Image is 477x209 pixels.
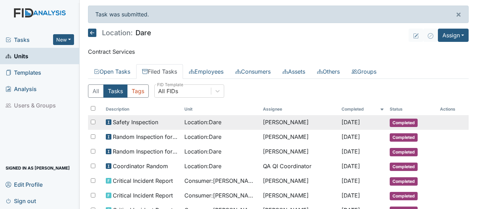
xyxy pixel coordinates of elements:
a: Employees [183,64,229,79]
span: Safety Inspection [113,118,158,126]
span: [DATE] [342,163,360,170]
th: Assignee [260,103,339,115]
span: Templates [6,67,41,78]
span: Consumer : [PERSON_NAME] [184,177,257,185]
div: Type filter [88,84,149,98]
button: All [88,84,104,98]
button: Tasks [103,84,127,98]
span: Edit Profile [6,179,43,190]
p: Contract Services [88,47,469,56]
td: [PERSON_NAME] [260,130,339,144]
span: Sign out [6,195,36,206]
span: [DATE] [342,119,360,126]
span: Signed in as [PERSON_NAME] [6,163,70,173]
a: Assets [277,64,311,79]
td: QA QI Coordinator [260,159,339,174]
button: New [53,34,74,45]
div: All FIDs [158,87,178,95]
span: Location : Dare [184,133,221,141]
span: Completed [390,119,418,127]
span: Location: [102,29,133,36]
span: Completed [390,148,418,156]
a: Open Tasks [88,64,136,79]
span: Analysis [6,83,37,94]
span: [DATE] [342,148,360,155]
input: Toggle All Rows Selected [91,106,95,111]
a: Tasks [6,36,53,44]
th: Toggle SortBy [339,103,387,115]
span: Critical Incident Report [113,191,173,200]
th: Actions [437,103,469,115]
span: [DATE] [342,192,360,199]
button: Assign [438,29,469,42]
th: Toggle SortBy [182,103,260,115]
a: Others [311,64,346,79]
th: Toggle SortBy [387,103,437,115]
a: Filed Tasks [136,64,183,79]
td: [PERSON_NAME] [260,115,339,130]
td: [PERSON_NAME] [260,144,339,159]
span: Critical Incident Report [113,177,173,185]
a: Groups [346,64,382,79]
span: Completed [390,133,418,142]
span: [DATE] [342,177,360,184]
span: Completed [390,163,418,171]
span: [DATE] [342,133,360,140]
span: Location : Dare [184,118,221,126]
button: × [449,6,468,23]
span: Units [6,51,28,61]
span: Random Inspection for Afternoon [113,147,179,156]
span: Consumer : [PERSON_NAME] [184,191,257,200]
span: Completed [390,192,418,200]
span: × [456,9,461,19]
span: Coordinator Random [113,162,168,170]
h5: Dare [88,29,151,37]
span: Location : Dare [184,162,221,170]
a: Consumers [229,64,277,79]
th: Toggle SortBy [103,103,182,115]
td: [PERSON_NAME] [260,174,339,188]
div: Task was submitted. [88,6,469,23]
button: Tags [127,84,149,98]
span: Location : Dare [184,147,221,156]
span: Completed [390,177,418,186]
td: [PERSON_NAME] [260,188,339,203]
span: Random Inspection for AM [113,133,179,141]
